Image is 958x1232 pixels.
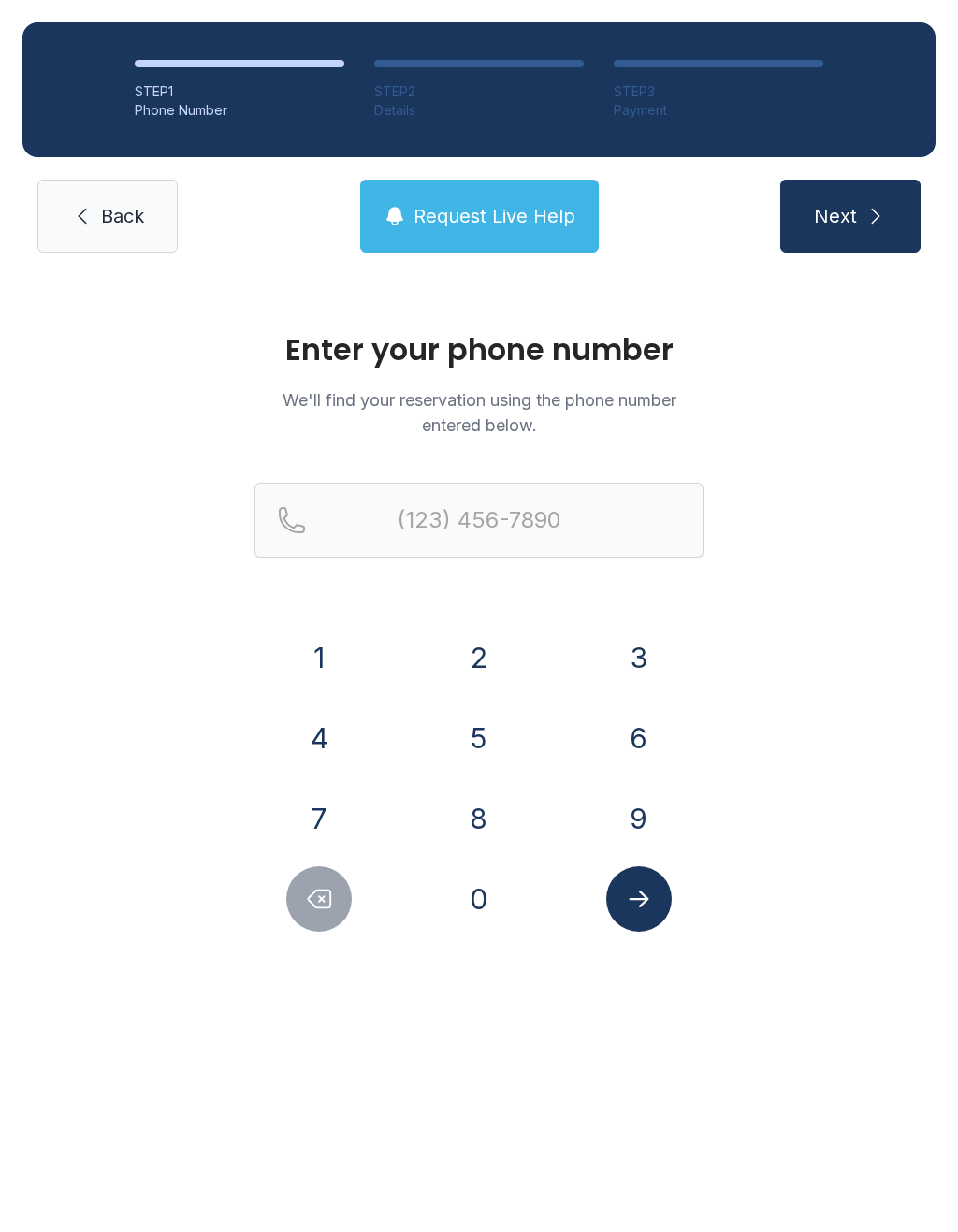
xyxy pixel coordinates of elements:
[286,705,352,771] button: 4
[254,335,704,365] h1: Enter your phone number
[286,625,352,690] button: 1
[614,101,823,120] div: Payment
[606,786,672,851] button: 9
[446,625,512,690] button: 2
[254,387,704,438] p: We'll find your reservation using the phone number entered below.
[286,786,352,851] button: 7
[374,82,584,101] div: STEP 2
[614,82,823,101] div: STEP 3
[606,866,672,932] button: Submit lookup form
[414,203,575,229] span: Request Live Help
[446,786,512,851] button: 8
[814,203,857,229] span: Next
[446,866,512,932] button: 0
[606,705,672,771] button: 6
[101,203,144,229] span: Back
[446,705,512,771] button: 5
[135,101,344,120] div: Phone Number
[135,82,344,101] div: STEP 1
[254,483,704,558] input: Reservation phone number
[374,101,584,120] div: Details
[286,866,352,932] button: Delete number
[606,625,672,690] button: 3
